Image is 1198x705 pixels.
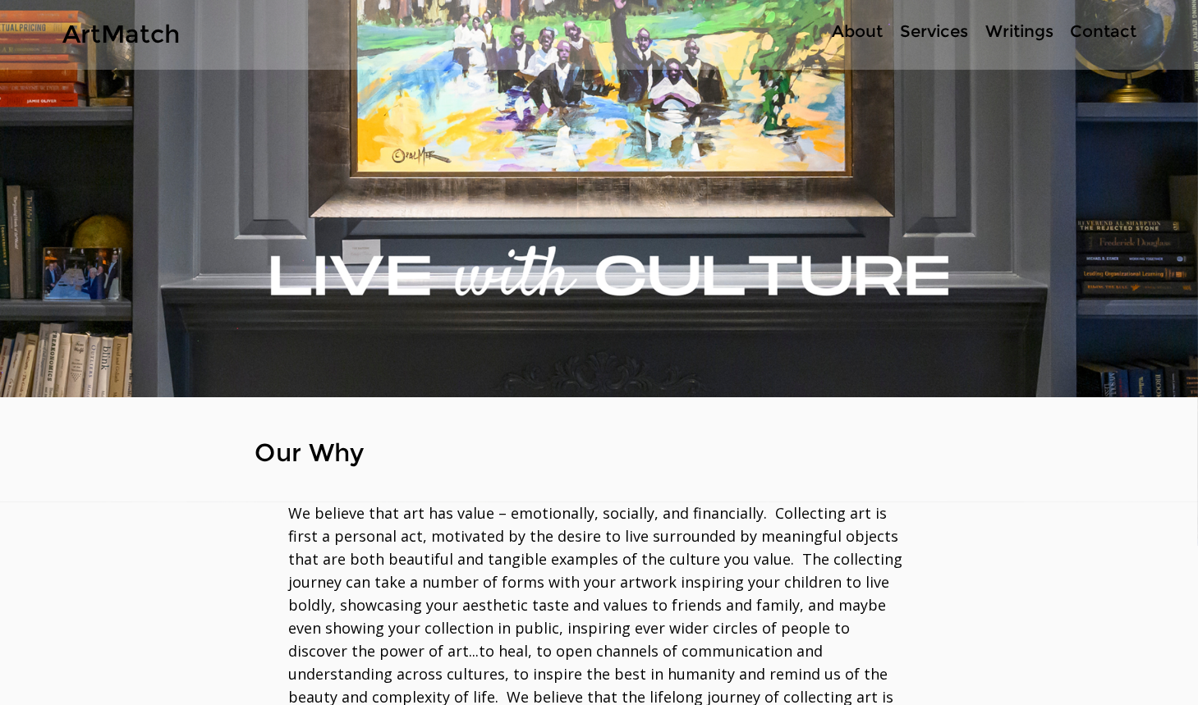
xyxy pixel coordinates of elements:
[62,19,180,49] a: ArtMatch
[1062,20,1145,43] p: Contact
[976,20,1062,43] a: Writings
[891,20,976,43] a: Services
[824,20,891,43] p: About
[1062,20,1144,43] a: Contact
[771,20,1144,43] nav: Site
[977,20,1062,43] p: Writings
[255,437,365,468] span: Our Why
[892,20,976,43] p: Services
[823,20,891,43] a: About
